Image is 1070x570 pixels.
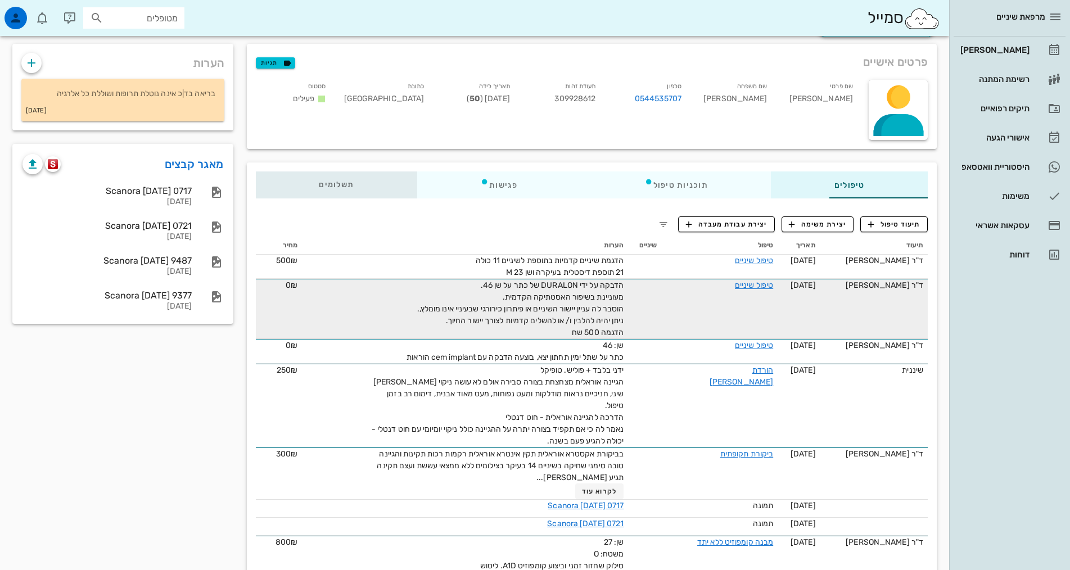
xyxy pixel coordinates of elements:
small: תעודת זהות [565,83,595,90]
span: בביקורת אקסטרא אוראלית תקין אינטרא אוראלית רקמות רכות תקינות והגיינה טובה סימני שחיקה בשיניים 14 ... [377,449,624,482]
span: פרטים אישיים [863,53,928,71]
span: תג [33,9,40,16]
a: תגהיסטוריית וואטסאפ [954,153,1066,180]
span: תשלומים [319,181,354,189]
span: [DATE] [791,449,816,459]
small: שם פרטי [830,83,853,90]
div: [PERSON_NAME] [958,46,1030,55]
span: תמונה [753,519,774,528]
div: דוחות [958,250,1030,259]
a: עסקאות אשראי [954,212,1066,239]
span: תיעוד טיפול [868,219,920,229]
th: שיניים [628,237,661,255]
small: כתובת [408,83,425,90]
a: Scanora [DATE] 0717 [548,501,624,510]
button: לקרוא עוד [575,483,624,499]
a: טיפול שיניים [735,256,773,265]
strong: 50 [469,94,480,103]
div: משימות [958,192,1030,201]
span: 800₪ [276,537,297,547]
th: טיפול [662,237,778,255]
span: שן: 46 כתר על שתל ימין תחתון יצא, בוצעה הדבקה עם cem implant הוראות [407,341,624,362]
th: תיעוד [820,237,928,255]
small: תאריך לידה [479,83,510,90]
button: תיעוד טיפול [860,216,928,232]
span: [GEOGRAPHIC_DATA] [344,94,425,103]
div: טיפולים [771,171,928,198]
span: [DATE] [791,341,816,350]
small: טלפון [667,83,681,90]
button: יצירת עבודת מעבדה [678,216,774,232]
small: [DATE] [26,105,47,117]
button: scanora logo [45,156,61,172]
th: הערות [302,237,628,255]
div: [PERSON_NAME] [776,78,862,112]
div: ד"ר [PERSON_NAME] [825,448,923,460]
div: [PERSON_NAME] [690,78,776,112]
a: רשימת המתנה [954,66,1066,93]
div: ד"ר [PERSON_NAME] [825,255,923,266]
th: מחיר [256,237,302,255]
a: טיפול שיניים [735,341,773,350]
div: ד"ר [PERSON_NAME] [825,536,923,548]
span: [DATE] [791,519,816,528]
a: הורדת [PERSON_NAME] [710,365,773,387]
a: מאגר קבצים [165,155,224,173]
div: Scanora [DATE] 9377 [22,290,192,301]
span: [DATE] ( ) [467,94,510,103]
div: היסטוריית וואטסאפ [958,162,1030,171]
a: 0544535707 [635,93,681,105]
button: תגיות [256,57,295,69]
small: שם משפחה [737,83,767,90]
div: [DATE] [22,267,192,277]
span: [DATE] [791,501,816,510]
a: מבנה קומפוזיט ללא יתד [697,537,773,547]
span: 0₪ [286,341,297,350]
a: תיקים רפואיים [954,95,1066,122]
a: אישורי הגעה [954,124,1066,151]
span: [DATE] [791,365,816,375]
span: יצירת משימה [789,219,846,229]
div: עסקאות אשראי [958,221,1030,230]
span: מרפאת שיניים [996,12,1045,22]
div: סמייל [868,6,940,30]
div: תוכניות טיפול [581,171,771,198]
div: תיקים רפואיים [958,104,1030,113]
div: רשימת המתנה [958,75,1030,84]
div: [DATE] [22,232,192,242]
span: 250₪ [277,365,297,375]
span: הדגמת שיניים קדמיות בתוספת לשיניים 11 כולה 21 תוספת דיסטלית בעיקרה ושן 23 M [476,256,624,277]
span: 0₪ [286,281,297,290]
a: [PERSON_NAME] [954,37,1066,64]
span: 309928612 [554,94,595,103]
span: [DATE] [791,537,816,547]
p: בריאה בד|כ אינה נוטלת תרופות ושוללת כל אלרגיה [30,88,215,100]
span: 300₪ [276,449,297,459]
th: תאריך [778,237,820,255]
div: הערות [12,44,233,76]
a: משימות [954,183,1066,210]
div: ד"ר [PERSON_NAME] [825,340,923,351]
div: Scanora [DATE] 0717 [22,186,192,196]
div: [DATE] [22,197,192,207]
small: סטטוס [308,83,326,90]
span: תמונה [753,501,774,510]
a: Scanora [DATE] 0721 [547,519,624,528]
div: פגישות [417,171,581,198]
span: פעילים [293,94,315,103]
span: [DATE] [791,256,816,265]
a: דוחות [954,241,1066,268]
div: שיננית [825,364,923,376]
div: ד"ר [PERSON_NAME] [825,279,923,291]
div: [DATE] [22,302,192,311]
span: 500₪ [276,256,297,265]
span: תגיות [261,58,290,68]
div: Scanora [DATE] 9487 [22,255,192,266]
span: יצירת עבודת מעבדה [686,219,767,229]
button: יצירת משימה [782,216,854,232]
a: ביקורת תקופתית [720,449,773,459]
span: לקרוא עוד [582,487,617,495]
span: הדבקה על ידי DURALON של כתר על שן 46. מעוניינת בשיפור האסטתיקה הקדמית. הוסבר לה עניין יישור השיני... [417,281,624,337]
span: [DATE] [791,281,816,290]
img: SmileCloud logo [904,7,940,30]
